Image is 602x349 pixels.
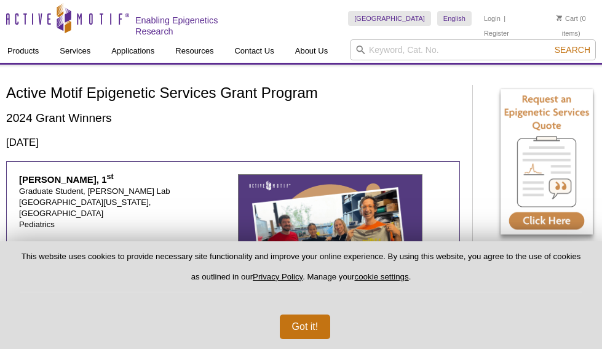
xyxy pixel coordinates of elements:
span: Search [555,45,590,55]
sup: st [107,172,114,181]
a: Applications [104,39,162,63]
h2: 2024 Grant Winners [6,110,460,126]
span: Pediatrics [19,220,55,229]
button: Got it! [280,315,331,339]
li: | [504,11,505,26]
button: Search [551,44,594,55]
p: This website uses cookies to provide necessary site functionality and improve your online experie... [20,251,582,292]
h3: [DATE] [6,135,460,150]
a: Login [484,14,501,23]
a: Register [484,29,509,38]
h1: Active Motif Epigenetic Services Grant Program [6,85,460,103]
a: Services [52,39,98,63]
img: Your Cart [556,15,562,21]
li: (0 items) [547,11,596,41]
a: About Us [288,39,335,63]
h2: Enabling Epigenetics Research [135,15,258,37]
span: Graduate Student, [PERSON_NAME] Lab [19,187,170,196]
a: Cart [556,14,578,23]
img: Request an Epigenetic Services Quote [501,89,593,234]
strong: [PERSON_NAME], 1 [19,174,114,185]
a: English [437,11,472,26]
span: [GEOGRAPHIC_DATA][US_STATE], [GEOGRAPHIC_DATA] [19,198,151,218]
a: Resources [168,39,221,63]
a: Privacy Policy [253,272,303,281]
a: Contact Us [227,39,281,63]
input: Keyword, Cat. No. [350,39,596,60]
a: [GEOGRAPHIC_DATA] [348,11,431,26]
button: cookie settings [355,272,409,281]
